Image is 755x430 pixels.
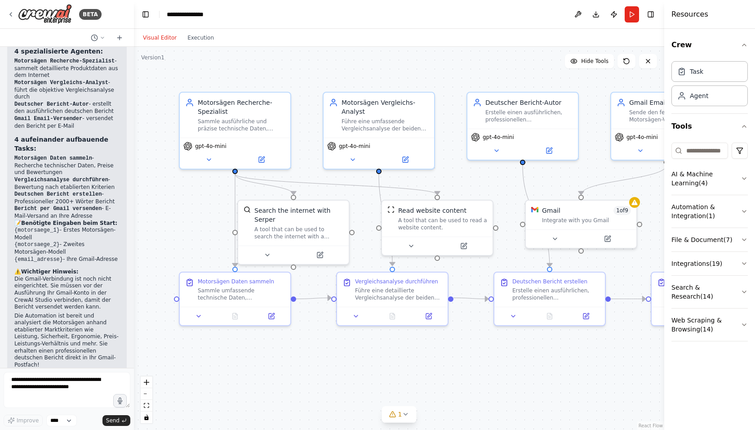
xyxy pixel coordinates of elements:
[671,252,748,275] button: Integrations(19)
[438,241,489,251] button: Open in side panel
[14,176,120,191] li: - Bewertung nach etablierten Kriterien
[690,67,703,76] div: Task
[398,410,402,419] span: 1
[14,227,60,233] code: {motorsaege_1}
[195,143,226,150] span: gpt-4o-mini
[139,8,152,21] button: Hide left sidebar
[671,58,748,113] div: Crew
[21,269,79,275] strong: Wichtiger Hinweis:
[14,206,102,212] code: Bericht per Gmail versenden
[671,195,748,228] button: Automation & Integration(1)
[14,80,108,86] code: Motorsägen Vergleichs-Analyst
[381,200,493,256] div: ScrapeWebsiteToolRead website contentA tool that can be used to read a website content.
[102,415,130,426] button: Send
[296,293,331,303] g: Edge from a7212e58-567d-45ea-bc2d-0d93a9959cd4 to 5e732949-fb81-4bd7-ba63-5fff4b07b63d
[14,256,120,264] li: - Ihre Gmail-Adresse
[294,250,345,260] button: Open in side panel
[524,145,574,156] button: Open in side panel
[518,165,554,267] g: Edge from 3559e947-3925-434f-ae0b-d560cfb9adf3 to 4d2be73c-468f-4db3-91d4-fadf7cf3269d
[671,32,748,58] button: Crew
[141,400,152,412] button: fit view
[531,311,569,322] button: No output available
[216,311,254,322] button: No output available
[141,376,152,423] div: React Flow controls
[141,54,164,61] div: Version 1
[342,98,429,116] div: Motorsägen Vergleichs-Analyst
[671,276,748,308] button: Search & Research(14)
[254,206,343,224] div: Search the internet with Serper
[244,206,251,213] img: SerperDevTool
[113,394,127,408] button: Click to speak your automation idea
[87,32,109,43] button: Switch to previous chat
[485,109,573,123] div: Erstelle einen ausführlichen, professionellen Vergleichsbericht über die beiden Motorsägen {motor...
[382,406,417,423] button: 1
[610,92,723,161] div: Gmail Email-VersenderSende den fertigen Motorsägen-Vergleichsbericht per E-Mail an die Gmail-Adre...
[355,278,438,285] div: Vergleichsanalyse durchführen
[14,276,120,311] p: Die Gmail-Verbindung ist noch nicht eingerichtet. Sie müssen vor der Ausführung Ihr Gmail-Konto i...
[17,417,39,424] span: Improve
[231,174,298,195] g: Edge from 242d3c56-f904-4776-8c91-a7ffb34ecd1e to 06a1ce1b-1a08-45e5-b80a-faed05126b6a
[198,118,285,132] div: Sammle ausführliche und präzise technische Daten, Spezifikationen, Preise und Kundenbewertungen f...
[542,206,560,215] div: Gmail
[565,54,614,68] button: Hide Tools
[453,293,489,303] g: Edge from 5e732949-fb81-4bd7-ba63-5fff4b07b63d to 4d2be73c-468f-4db3-91d4-fadf7cf3269d
[4,415,43,426] button: Improve
[671,228,748,251] button: File & Document(7)
[198,278,274,285] div: Motorsägen Daten sammeln
[256,311,287,322] button: Open in side panel
[141,376,152,388] button: zoom in
[690,91,708,100] div: Agent
[512,278,587,285] div: Deutschen Bericht erstellen
[483,134,514,141] span: gpt-4o-mini
[531,206,538,213] img: Gmail
[167,10,212,19] nav: breadcrumb
[14,191,120,205] li: - Professioneller 2000+ Wörter Bericht
[237,200,350,265] div: SerperDevToolSearch the internet with SerperA tool that can be used to search the internet with a...
[355,287,442,301] div: Führe eine detaillierte Vergleichsanalyse der beiden Motorsägen {motorsaege_1} und {motorsaege_2}...
[577,165,671,195] g: Edge from a631805b-e519-4500-8610-80ec2f45d17f to b7efed42-8dac-4c4d-ab71-b20f050f91bf
[671,139,748,349] div: Tools
[14,58,115,64] code: Motorsägen Recherche-Spezialist
[629,109,716,123] div: Sende den fertigen Motorsägen-Vergleichsbericht per E-Mail an die Gmail-Adresse {email_adresse}. ...
[198,98,285,116] div: Motorsägen Recherche-Spezialist
[14,58,120,79] li: - sammelt detaillierte Produktdaten aus dem Internet
[671,114,748,139] button: Tools
[14,155,92,161] code: Motorsägen Daten sammeln
[581,58,608,65] span: Hide Tools
[373,311,412,322] button: No output available
[582,233,633,244] button: Open in side panel
[14,101,120,115] li: - erstellt den ausführlichen deutschen Bericht
[14,205,120,219] li: - E-Mail-Versand an Ihre Adresse
[141,388,152,400] button: zoom out
[14,101,89,107] code: Deutscher Bericht-Autor
[639,423,663,428] a: React Flow attribution
[525,200,637,249] div: GmailGmail1of9Integrate with you Gmail
[79,9,102,20] div: BETA
[323,92,435,170] div: Motorsägen Vergleichs-AnalystFühre eine umfassende Vergleichsanalyse der beiden Motorsägen {motor...
[138,32,182,43] button: Visual Editor
[485,98,573,107] div: Deutscher Bericht-Autor
[14,227,120,241] li: - Erstes Motorsägen-Modell
[466,92,579,161] div: Deutscher Bericht-AutorErstelle einen ausführlichen, professionellen Vergleichsbericht über die b...
[542,217,631,224] div: Integrate with you Gmail
[374,174,397,266] g: Edge from dfeed4da-215b-46eb-8b73-fe5e42436c5f to 5e732949-fb81-4bd7-ba63-5fff4b07b63d
[626,134,658,141] span: gpt-4o-mini
[336,272,449,326] div: Vergleichsanalyse durchführenFühre eine detaillierte Vergleichsanalyse der beiden Motorsägen {mot...
[14,177,108,183] code: Vergleichsanalyse durchführen
[613,206,631,215] span: Number of enabled actions
[14,220,120,227] h2: 📝
[179,92,291,170] div: Motorsägen Recherche-SpezialistSammle ausführliche und präzise technische Daten, Spezifikationen,...
[14,269,120,276] h2: ⚠️
[644,8,657,21] button: Hide right sidebar
[413,311,444,322] button: Open in side panel
[14,313,120,369] p: Die Automation ist bereit und analysiert die Motorsägen anhand etablierter Marktkriterien wie Lei...
[112,32,127,43] button: Start a new chat
[182,32,219,43] button: Execution
[14,116,82,122] code: Gmail Email-Versender
[611,295,646,304] g: Edge from 4d2be73c-468f-4db3-91d4-fadf7cf3269d to eb87c0ea-ff92-4732-a3e9-17a9090274a7
[18,4,72,24] img: Logo
[671,9,708,20] h4: Resources
[570,311,601,322] button: Open in side panel
[671,162,748,195] button: AI & Machine Learning(4)
[14,241,120,255] li: - Zweites Motorsägen-Modell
